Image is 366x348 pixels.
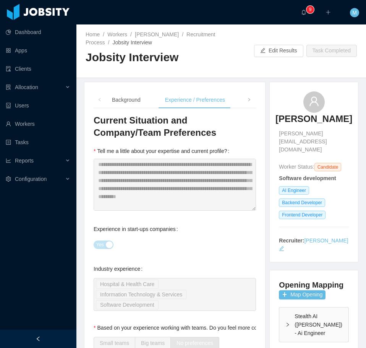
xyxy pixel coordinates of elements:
[285,322,290,327] i: icon: right
[96,290,186,299] li: Information Technology & Services
[279,237,304,244] strong: Recruiter:
[100,290,182,299] div: Information Technology & Services
[108,39,110,46] span: /
[96,280,159,289] li: Hospital & Health Care
[304,237,348,244] a: [PERSON_NAME]
[314,163,342,171] span: Candidate
[309,96,319,107] i: icon: user
[6,43,70,58] a: icon: appstoreApps
[254,45,303,57] button: icon: editEdit Results
[94,148,232,154] label: Tell me a little about your expertise and current profile?
[326,10,331,15] i: icon: plus
[6,116,70,132] a: icon: userWorkers
[86,31,100,37] a: Home
[100,280,154,288] div: Hospital & Health Care
[15,84,38,90] span: Allocation
[279,246,284,251] i: icon: edit
[130,31,132,37] span: /
[141,340,165,346] span: Big teams
[275,113,352,125] h3: [PERSON_NAME]
[182,31,183,37] span: /
[94,241,113,249] button: Experience in start-ups companies
[6,24,70,40] a: icon: pie-chartDashboard
[306,6,314,13] sup: 9
[177,340,213,346] span: No preferences
[279,290,326,299] button: icon: plusMap Opening
[100,340,129,346] span: Small teams
[352,8,357,17] span: M
[6,98,70,113] a: icon: robotUsers
[15,158,34,164] span: Reports
[306,45,357,57] button: Task Completed
[86,50,221,65] h2: Jobsity Interview
[94,266,146,272] label: Industry experience
[309,6,312,13] p: 9
[94,114,256,139] h3: Current Situation and Company/Team Preferences
[275,113,352,130] a: [PERSON_NAME]
[6,85,11,90] i: icon: solution
[94,226,181,232] label: Experience in start-ups companies
[100,301,154,309] div: Software Development
[160,301,164,310] input: Industry experience
[6,158,11,163] i: icon: line-chart
[279,198,325,207] span: Backend Developer
[94,159,256,211] textarea: Tell me a little about your expertise and current profile?
[279,186,309,195] span: AI Engineer
[135,31,179,37] a: [PERSON_NAME]
[279,164,314,170] span: Worker Status:
[159,91,231,109] div: Experience / Preferences
[96,300,159,309] li: Software Development
[112,39,152,46] span: Jobsity Interview
[301,10,306,15] i: icon: bell
[6,176,11,182] i: icon: setting
[279,307,348,342] div: icon: rightStealth AI ([PERSON_NAME]) - Ai Engineer
[98,98,102,102] i: icon: left
[279,130,349,154] span: [PERSON_NAME][EMAIL_ADDRESS][DOMAIN_NAME]
[86,31,215,46] a: Recruitment Process
[279,175,336,181] strong: Software development
[6,61,70,76] a: icon: auditClients
[279,211,326,219] span: Frontend Developer
[6,135,70,150] a: icon: profileTasks
[15,176,47,182] span: Configuration
[107,31,127,37] a: Workers
[247,98,251,102] i: icon: right
[279,280,343,290] h4: Opening Mapping
[96,241,104,249] span: Yes
[103,31,104,37] span: /
[106,91,147,109] div: Background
